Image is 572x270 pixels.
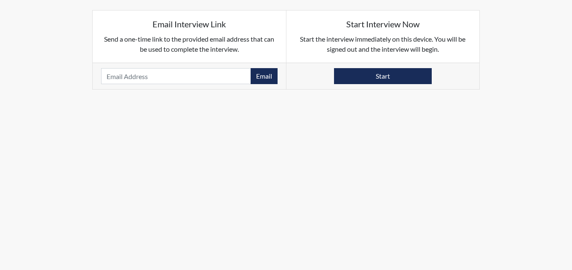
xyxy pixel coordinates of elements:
[101,19,278,29] h5: Email Interview Link
[101,34,278,54] p: Send a one-time link to the provided email address that can be used to complete the interview.
[251,68,278,84] button: Email
[295,19,471,29] h5: Start Interview Now
[334,68,432,84] button: Start
[295,34,471,54] p: Start the interview immediately on this device. You will be signed out and the interview will begin.
[101,68,251,84] input: Email Address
